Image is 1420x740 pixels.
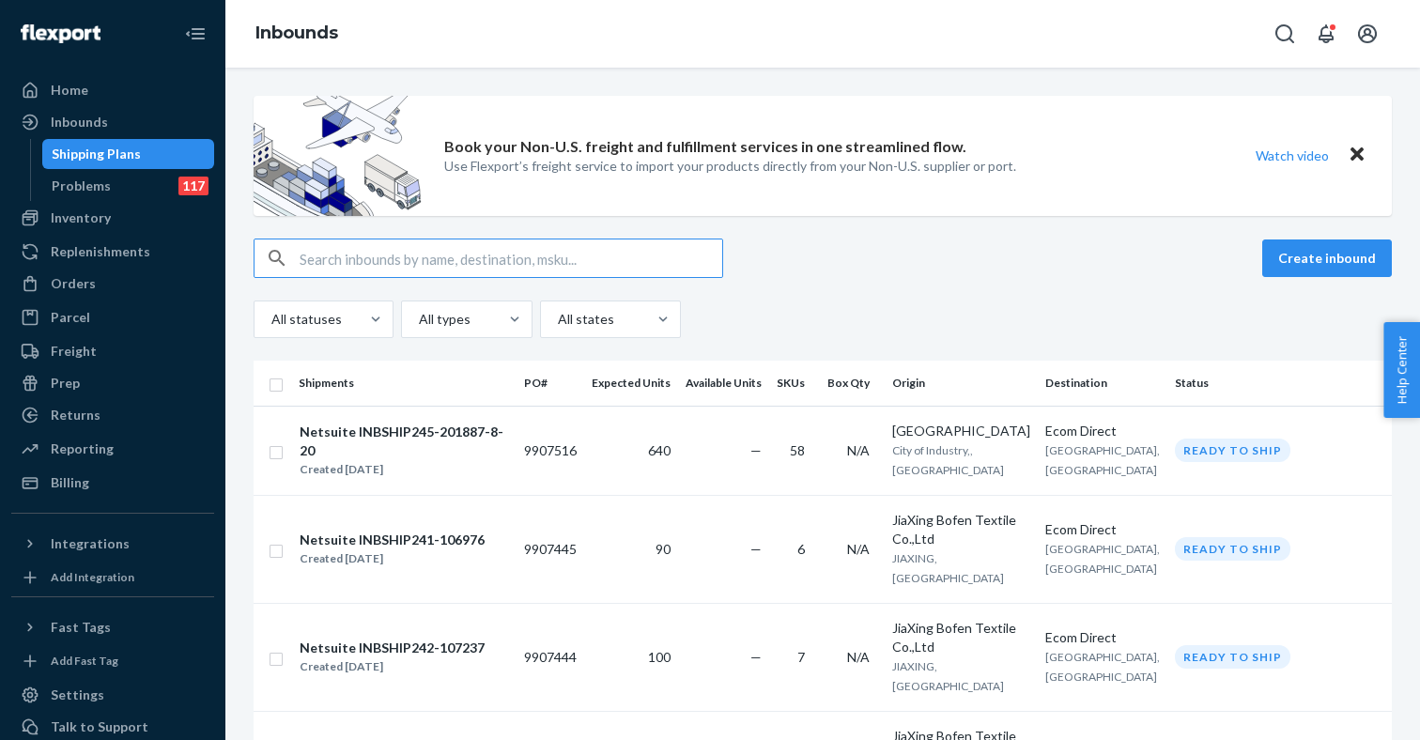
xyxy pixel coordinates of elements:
div: JiaXing Bofen Textile Co.,Ltd [892,619,1030,656]
div: Netsuite INBSHIP242-107237 [300,639,485,657]
a: Inbounds [255,23,338,43]
th: Shipments [291,361,517,406]
span: City of Industry,, [GEOGRAPHIC_DATA] [892,443,1004,477]
span: N/A [847,541,870,557]
a: Settings [11,680,214,710]
div: Integrations [51,534,130,553]
iframe: Opens a widget where you can chat to one of our agents [1298,684,1401,731]
button: Fast Tags [11,612,214,642]
th: SKUs [769,361,820,406]
div: Fast Tags [51,618,111,637]
input: Search inbounds by name, destination, msku... [300,239,722,277]
th: Destination [1038,361,1167,406]
div: Home [51,81,88,100]
th: PO# [517,361,584,406]
td: 9907444 [517,603,584,711]
span: 90 [656,541,671,557]
div: Ecom Direct [1045,422,1160,440]
a: Add Integration [11,566,214,589]
button: Open notifications [1307,15,1345,53]
a: Shipping Plans [42,139,215,169]
a: Orders [11,269,214,299]
span: — [750,649,762,665]
a: Returns [11,400,214,430]
a: Problems117 [42,171,215,201]
td: 9907516 [517,406,584,495]
span: — [750,541,762,557]
span: 640 [648,442,671,458]
div: Ecom Direct [1045,628,1160,647]
input: All statuses [270,310,271,329]
span: 100 [648,649,671,665]
button: Watch video [1243,142,1341,169]
div: Settings [51,686,104,704]
a: Freight [11,336,214,366]
span: [GEOGRAPHIC_DATA], [GEOGRAPHIC_DATA] [1045,650,1160,684]
div: Created [DATE] [300,657,485,676]
a: Reporting [11,434,214,464]
a: Parcel [11,302,214,332]
button: Open account menu [1349,15,1386,53]
button: Open Search Box [1266,15,1304,53]
button: Close [1345,142,1369,169]
th: Origin [885,361,1038,406]
ol: breadcrumbs [240,7,353,61]
button: Close Navigation [177,15,214,53]
a: Replenishments [11,237,214,267]
div: Netsuite INBSHIP245-201887-8-20 [300,423,508,460]
div: Inventory [51,208,111,227]
a: Inventory [11,203,214,233]
div: Created [DATE] [300,460,508,479]
div: Created [DATE] [300,549,485,568]
div: Prep [51,374,80,393]
span: 7 [797,649,805,665]
p: Use Flexport’s freight service to import your products directly from your Non-U.S. supplier or port. [444,157,1016,176]
span: [GEOGRAPHIC_DATA], [GEOGRAPHIC_DATA] [1045,443,1160,477]
a: Billing [11,468,214,498]
div: Replenishments [51,242,150,261]
div: Add Integration [51,569,134,585]
div: Ready to ship [1175,537,1290,561]
div: Parcel [51,308,90,327]
div: Ready to ship [1175,645,1290,669]
span: JIAXING, [GEOGRAPHIC_DATA] [892,659,1004,693]
div: Orders [51,274,96,293]
span: [GEOGRAPHIC_DATA], [GEOGRAPHIC_DATA] [1045,542,1160,576]
th: Available Units [678,361,769,406]
img: Flexport logo [21,24,100,43]
div: Inbounds [51,113,108,131]
button: Integrations [11,529,214,559]
a: Add Fast Tag [11,650,214,672]
div: Returns [51,406,100,424]
a: Home [11,75,214,105]
p: Book your Non-U.S. freight and fulfillment services in one streamlined flow. [444,136,966,158]
span: JIAXING, [GEOGRAPHIC_DATA] [892,551,1004,585]
input: All states [556,310,558,329]
span: — [750,442,762,458]
div: Billing [51,473,89,492]
th: Expected Units [584,361,678,406]
span: N/A [847,442,870,458]
div: JiaXing Bofen Textile Co.,Ltd [892,511,1030,548]
div: Problems [52,177,111,195]
input: All types [417,310,419,329]
button: Create inbound [1262,239,1392,277]
div: Add Fast Tag [51,653,118,669]
span: N/A [847,649,870,665]
span: 58 [790,442,805,458]
td: 9907445 [517,495,584,603]
button: Help Center [1383,322,1420,418]
span: 6 [797,541,805,557]
div: Shipping Plans [52,145,141,163]
div: Freight [51,342,97,361]
div: [GEOGRAPHIC_DATA] [892,422,1030,440]
div: Ready to ship [1175,439,1290,462]
div: Talk to Support [51,717,148,736]
th: Box Qty [820,361,885,406]
div: 117 [178,177,208,195]
div: Ecom Direct [1045,520,1160,539]
div: Reporting [51,439,114,458]
a: Prep [11,368,214,398]
div: Netsuite INBSHIP241-106976 [300,531,485,549]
